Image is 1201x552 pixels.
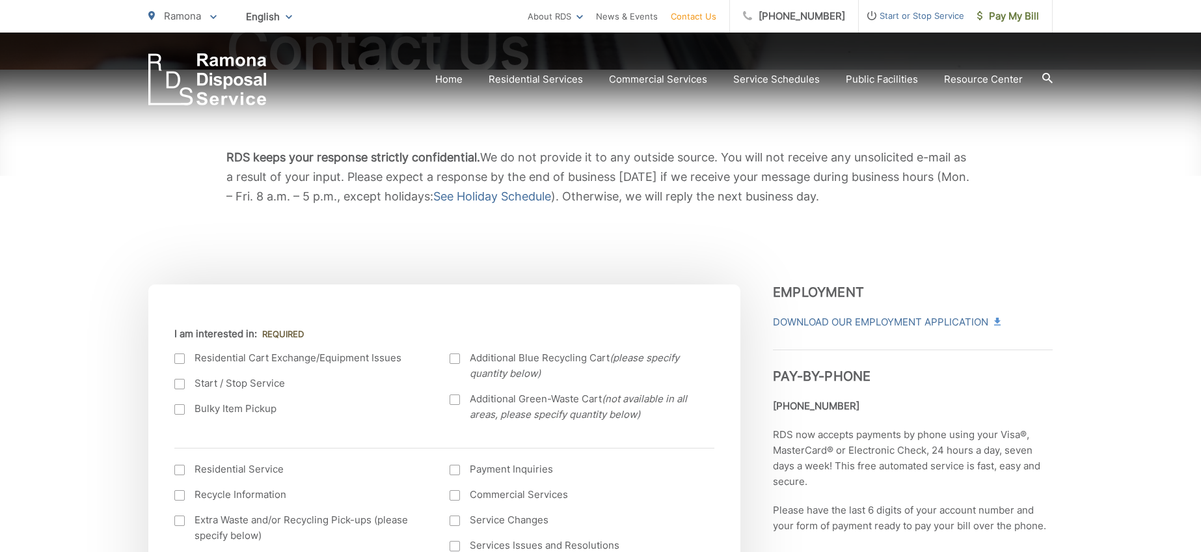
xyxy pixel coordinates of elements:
[435,72,463,87] a: Home
[671,8,716,24] a: Contact Us
[596,8,658,24] a: News & Events
[174,350,424,366] label: Residential Cart Exchange/Equipment Issues
[846,72,918,87] a: Public Facilities
[733,72,820,87] a: Service Schedules
[773,503,1053,534] p: Please have the last 6 digits of your account number and your form of payment ready to pay your b...
[773,400,859,412] strong: [PHONE_NUMBER]
[174,328,304,340] label: I am interested in:
[433,187,551,206] a: See Holiday Schedule
[609,72,707,87] a: Commercial Services
[450,487,699,503] label: Commercial Services
[977,8,1039,24] span: Pay My Bill
[773,314,999,330] a: Download Our Employment Application
[450,512,699,528] label: Service Changes
[174,376,424,391] label: Start / Stop Service
[450,462,699,477] label: Payment Inquiries
[236,5,302,28] span: English
[148,53,267,105] a: EDCD logo. Return to the homepage.
[944,72,1023,87] a: Resource Center
[528,8,583,24] a: About RDS
[470,391,699,422] span: Additional Green-Waste Cart
[470,350,699,381] span: Additional Blue Recycling Cart
[489,72,583,87] a: Residential Services
[470,393,687,421] em: (not available in all areas, please specify quantity below)
[226,150,480,164] strong: RDS keeps your response strictly confidential.
[174,512,424,544] label: Extra Waste and/or Recycling Pick-ups (please specify below)
[773,350,1053,384] h3: Pay-by-Phone
[226,148,975,206] p: We do not provide it to any outside source. You will not receive any unsolicited e-mail as a resu...
[773,427,1053,490] p: RDS now accepts payments by phone using your Visa®, MasterCard® or Electronic Check, 24 hours a d...
[174,487,424,503] label: Recycle Information
[174,401,424,417] label: Bulky Item Pickup
[773,284,1053,300] h3: Employment
[470,352,679,379] em: (please specify quantity below)
[174,462,424,477] label: Residential Service
[164,10,201,22] span: Ramona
